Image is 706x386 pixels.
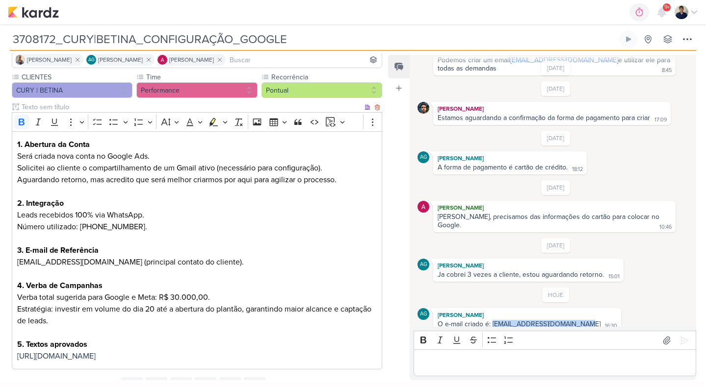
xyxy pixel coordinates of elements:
p: AG [420,312,427,317]
div: Aline Gimenez Graciano [418,259,429,270]
div: Podemos criar um email e utilizar ele para todas as demandas [438,56,672,72]
button: Pontual [261,82,382,98]
p: [EMAIL_ADDRESS][DOMAIN_NAME] (principal contato do cliente). [17,256,377,280]
p: Número utilizado: [PHONE_NUMBER]. [17,221,377,244]
p: Estratégia: investir em volume do dia 20 até a abertura do plantão, garantindo maior alcance e ca... [17,303,377,327]
img: kardz.app [8,6,59,18]
p: Verba total sugerida para Google e Meta: R$ 30.000,00. [17,291,377,303]
p: Leads recebidos 100% via WhatsApp. [17,209,377,221]
img: Levy Pessoa [675,5,688,19]
div: [PERSON_NAME] [435,261,622,270]
img: Nelito Junior [418,102,429,114]
input: Kard Sem Título [10,30,618,48]
div: 16:30 [605,322,617,330]
div: Aline Gimenez Graciano [418,151,429,163]
strong: 3. E-mail de Referência [17,245,99,255]
p: AG [88,58,95,63]
div: Editor toolbar [12,112,382,131]
label: CLIENTES [21,72,132,82]
div: 10:46 [659,223,672,231]
div: [PERSON_NAME] [435,310,619,320]
strong: 5. Textos aprovados [17,339,87,349]
input: Texto sem título [20,102,363,112]
button: Performance [136,82,257,98]
div: Editor editing area: main [414,349,696,376]
p: AG [420,155,427,160]
strong: 1. Abertura da Conta [17,140,90,149]
p: Aguardando retorno, mas acredito que será melhor criarmos por aqui para agilizar o processo. [17,174,377,197]
input: Buscar [228,54,380,66]
label: Time [145,72,257,82]
div: Editor editing area: main [12,131,382,370]
img: Alessandra Gomes [157,55,167,65]
p: Será criada nova conta no Google Ads. [17,150,377,162]
a: [EMAIL_ADDRESS][DOMAIN_NAME] [510,56,618,64]
div: [PERSON_NAME] [435,104,669,114]
div: Aline Gimenez Graciano [86,55,96,65]
label: Recorrência [270,72,382,82]
div: Aline Gimenez Graciano [418,308,429,320]
div: 17:09 [654,116,667,124]
a: [URL][DOMAIN_NAME] [17,351,96,361]
span: 9+ [664,3,670,11]
div: [PERSON_NAME] [435,153,585,163]
span: [PERSON_NAME] [169,55,214,64]
div: 15:01 [608,273,620,281]
p: Solicitei ao cliente o compartilhamento de um Gmail ativo (necessário para configuração). [17,162,377,174]
div: 8:45 [662,67,672,74]
div: [PERSON_NAME] [435,203,674,213]
span: [PERSON_NAME] [27,55,72,64]
div: A forma de pagamento é cartão de crédito. [438,163,568,171]
div: 18:12 [572,166,583,173]
div: O e-mail criado é: [EMAIL_ADDRESS][DOMAIN_NAME] [438,320,601,328]
div: Ja cobrei 3 vezes a cliente, estou aguardando retorno. [438,270,604,279]
div: Editor toolbar [414,331,696,350]
span: [PERSON_NAME] [98,55,143,64]
strong: 2. Integração [17,198,64,208]
strong: 4. Verba de Campanhas [17,281,103,290]
img: Alessandra Gomes [418,201,429,213]
div: [PERSON_NAME], precisamos das informações do cartão para colocar no Google. [438,213,661,229]
div: Ligar relógio [625,35,632,43]
button: CURY | BETINA [12,82,132,98]
p: AG [420,262,427,267]
div: Estamos aguardando a confirmação da forma de pagamento para criar [438,114,650,122]
img: Iara Santos [15,55,25,65]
